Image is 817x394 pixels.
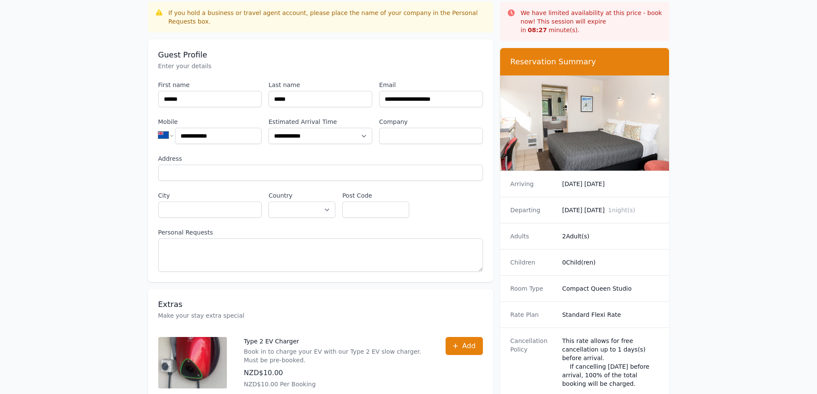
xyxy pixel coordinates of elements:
[562,284,659,293] dd: Compact Queen Studio
[446,337,483,355] button: Add
[379,81,483,89] label: Email
[510,310,555,319] dt: Rate Plan
[608,207,635,214] span: 1 night(s)
[158,228,483,237] label: Personal Requests
[268,117,372,126] label: Estimated Arrival Time
[158,337,227,388] img: Type 2 EV Charger
[342,191,409,200] label: Post Code
[158,117,262,126] label: Mobile
[268,191,335,200] label: Country
[562,337,659,388] div: This rate allows for free cancellation up to 1 days(s) before arrival. If cancelling [DATE] befor...
[510,337,555,388] dt: Cancellation Policy
[528,27,547,33] strong: 08 : 27
[562,310,659,319] dd: Standard Flexi Rate
[158,311,483,320] p: Make your stay extra special
[158,50,483,60] h3: Guest Profile
[510,232,555,241] dt: Adults
[268,81,372,89] label: Last name
[510,180,555,188] dt: Arriving
[244,337,428,346] p: Type 2 EV Charger
[158,81,262,89] label: First name
[510,284,555,293] dt: Room Type
[562,232,659,241] dd: 2 Adult(s)
[158,299,483,310] h3: Extras
[158,62,483,70] p: Enter your details
[244,368,428,378] p: NZD$10.00
[510,57,659,67] h3: Reservation Summary
[244,347,428,364] p: Book in to charge your EV with our Type 2 EV slow charger. Must be pre-booked.
[562,180,659,188] dd: [DATE] [DATE]
[379,117,483,126] label: Company
[158,154,483,163] label: Address
[462,341,476,351] span: Add
[521,9,663,34] p: We have limited availability at this price - book now! This session will expire in minute(s).
[158,191,262,200] label: City
[510,206,555,214] dt: Departing
[169,9,486,26] div: If you hold a business or travel agent account, please place the name of your company in the Pers...
[244,380,428,388] p: NZD$10.00 Per Booking
[562,258,659,267] dd: 0 Child(ren)
[510,258,555,267] dt: Children
[562,206,659,214] dd: [DATE] [DATE]
[500,75,669,171] img: Compact Queen Studio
